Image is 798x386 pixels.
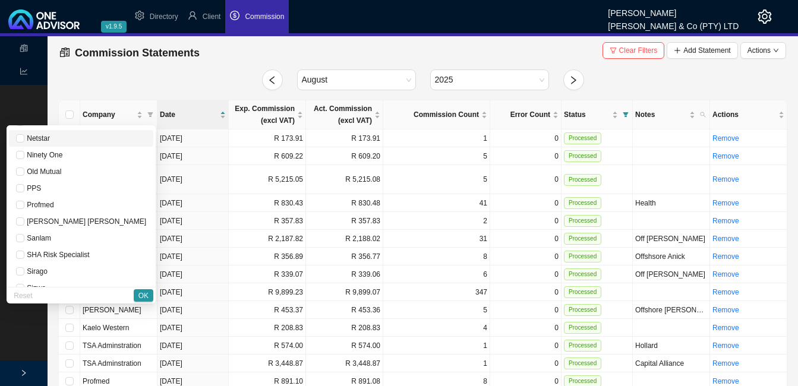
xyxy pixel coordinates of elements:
td: 31 [383,230,490,248]
td: [DATE] [157,248,229,265]
span: reconciliation [20,39,28,60]
td: R 173.91 [306,129,383,147]
span: Old Mutual [24,167,61,176]
span: down [773,48,779,53]
span: filter [147,112,153,118]
span: line-chart [20,62,28,83]
span: Processed [564,233,601,245]
td: 0 [490,147,562,165]
td: R 2,188.02 [306,230,383,248]
span: Sirago [24,267,48,276]
td: R 357.83 [306,212,383,230]
span: user [188,11,197,20]
span: Processed [564,251,601,262]
td: R 356.89 [229,248,306,265]
span: [PERSON_NAME] [PERSON_NAME] [24,217,146,226]
td: [DATE] [157,319,229,337]
td: R 453.36 [306,301,383,319]
span: Clear Filters [619,45,658,56]
td: R 574.00 [306,337,383,355]
span: Commission Count [386,109,479,121]
span: OK [138,290,149,302]
span: filter [610,47,617,54]
td: R 609.22 [229,147,306,165]
button: OK [134,289,153,302]
td: 2 [383,212,490,230]
td: R 3,448.87 [229,355,306,372]
a: Remove [712,377,739,385]
th: Status [562,100,633,129]
th: Company [80,100,157,129]
div: [PERSON_NAME] & Co (PTY) LTD [608,16,739,29]
span: filter [145,106,156,123]
span: Commission Statements [75,47,200,59]
td: 5 [383,165,490,194]
div: [PERSON_NAME] [608,3,739,16]
span: plus [674,47,681,54]
span: Processed [564,304,601,316]
a: Remove [712,235,739,243]
td: 0 [490,265,562,283]
th: Error Count [490,100,562,129]
td: R 208.83 [306,319,383,337]
span: Actions [747,45,771,56]
span: Processed [564,150,601,162]
td: 5 [383,301,490,319]
th: Exp. Commission (excl VAT) [229,100,306,129]
a: Remove [712,217,739,225]
th: Act. Commission (excl VAT) [306,100,383,129]
td: R 830.43 [229,194,306,212]
span: Processed [564,215,601,227]
span: Processed [564,322,601,334]
td: 1 [383,355,490,372]
td: Off shore Clinton [633,265,710,283]
span: Sizwe [24,284,46,292]
td: 0 [490,212,562,230]
span: filter [620,106,631,123]
td: Offshore Ashley [633,301,710,319]
td: 41 [383,194,490,212]
span: SHA Risk Specialist [24,251,89,259]
span: left [267,75,277,85]
td: 0 [490,129,562,147]
td: R 9,899.23 [229,283,306,301]
span: Date [160,109,217,121]
a: Remove [712,199,739,207]
a: Remove [712,288,739,296]
td: R 5,215.05 [229,165,306,194]
td: R 574.00 [229,337,306,355]
span: Error Count [493,109,550,121]
span: right [20,369,27,376]
a: Remove [712,134,739,143]
td: [DATE] [157,212,229,230]
td: [DATE] [157,129,229,147]
span: Profmed [24,201,53,209]
span: [PERSON_NAME] [83,306,141,314]
span: setting [758,10,772,24]
span: Act. Commission (excl VAT) [308,103,372,126]
th: Commission Count [383,100,490,129]
td: 0 [490,301,562,319]
td: R 609.20 [306,147,383,165]
td: [DATE] [157,230,229,248]
td: [DATE] [157,337,229,355]
span: 2025 [435,70,544,90]
td: R 830.48 [306,194,383,212]
span: Profmed [83,377,109,385]
td: 0 [490,283,562,301]
td: 0 [490,194,562,212]
td: R 356.77 [306,248,383,265]
td: R 3,448.87 [306,355,383,372]
a: Remove [712,175,739,183]
td: R 453.37 [229,301,306,319]
td: 0 [490,337,562,355]
span: TSA Adminstration [83,359,141,368]
td: [DATE] [157,283,229,301]
td: R 339.06 [306,265,383,283]
span: PPS [24,184,41,192]
span: Company [83,109,134,121]
img: 2df55531c6924b55f21c4cf5d4484680-logo-light.svg [8,10,80,29]
td: Off shore Dave [633,230,710,248]
span: Processed [564,340,601,352]
span: Directory [150,12,178,21]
